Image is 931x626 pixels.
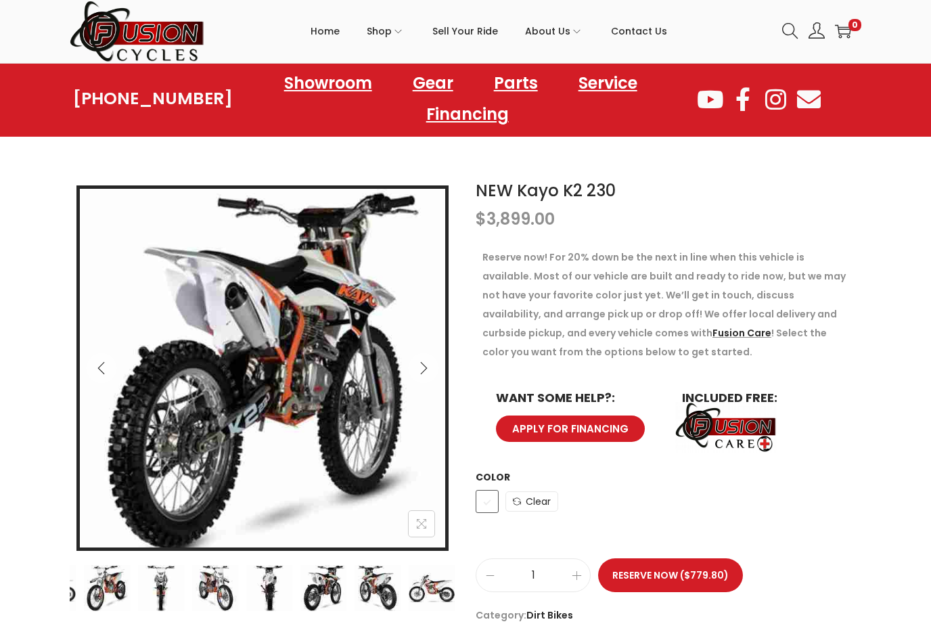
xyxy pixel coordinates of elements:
h6: WANT SOME HELP?: [496,392,655,404]
a: Clear [505,491,558,512]
button: Next [409,353,438,383]
a: Gear [399,68,467,99]
img: Product image [408,564,455,612]
label: Color [476,470,510,484]
span: Contact Us [611,14,667,48]
a: [PHONE_NUMBER] [73,89,233,108]
p: Reserve now! For 20% down be the next in line when this vehicle is available. Most of our vehicle... [482,248,855,361]
span: Home [311,14,340,48]
a: Home [311,1,340,62]
a: Service [565,68,651,99]
img: Product image [137,564,185,612]
a: Sell Your Ride [432,1,498,62]
a: About Us [525,1,584,62]
a: Parts [480,68,551,99]
span: APPLY FOR FINANCING [512,424,629,434]
img: Product image [354,564,401,612]
nav: Menu [233,68,696,130]
button: Previous [87,353,116,383]
img: Product image [80,189,445,554]
span: $ [476,208,486,230]
img: Product image [29,564,76,612]
a: Financing [413,99,522,130]
img: Product image [246,564,293,612]
a: Showroom [271,68,386,99]
span: Shop [367,14,392,48]
img: Product image [83,564,131,612]
a: 0 [835,23,851,39]
a: Shop [367,1,405,62]
span: Category: [476,606,861,625]
a: Contact Us [611,1,667,62]
a: Fusion Care [712,326,771,340]
bdi: 3,899.00 [476,208,555,230]
input: Product quantity [476,566,590,585]
img: Product image [191,564,239,612]
h6: INCLUDED FREE: [682,392,841,404]
img: Product image [300,564,347,612]
button: Reserve Now ($779.80) [598,558,743,592]
a: APPLY FOR FINANCING [496,416,645,442]
span: About Us [525,14,570,48]
span: Sell Your Ride [432,14,498,48]
nav: Primary navigation [205,1,772,62]
a: Dirt Bikes [526,608,573,622]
